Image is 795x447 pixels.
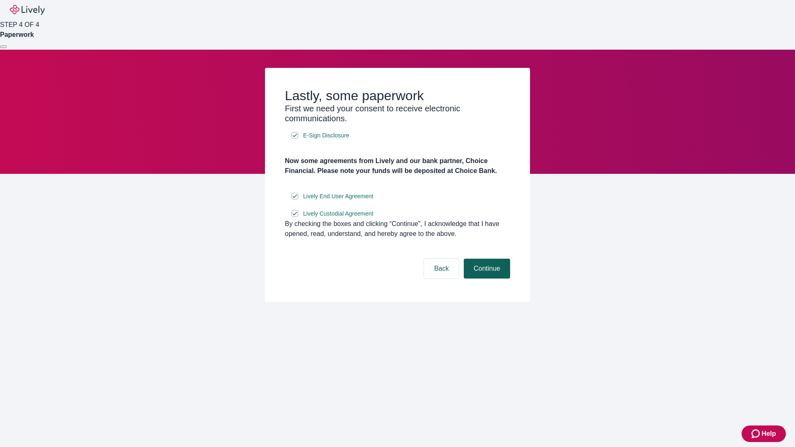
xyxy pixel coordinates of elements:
button: Continue [464,259,510,279]
h2: Lastly, some paperwork [285,88,510,103]
button: Zendesk support iconHelp [742,425,786,442]
a: e-sign disclosure document [301,209,375,219]
h3: First we need your consent to receive electronic communications. [285,103,510,123]
span: E-Sign Disclosure [303,131,349,140]
span: Lively End User Agreement [303,192,373,201]
img: Lively [10,5,45,15]
a: e-sign disclosure document [301,130,351,141]
span: Lively Custodial Agreement [303,209,373,218]
svg: Zendesk support icon [752,429,761,439]
span: Help [761,429,776,439]
button: Back [424,259,459,279]
a: e-sign disclosure document [301,191,375,202]
h4: Now some agreements from Lively and our bank partner, Choice Financial. Please note your funds wi... [285,156,510,176]
div: By checking the boxes and clicking “Continue", I acknowledge that I have opened, read, understand... [285,219,510,239]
